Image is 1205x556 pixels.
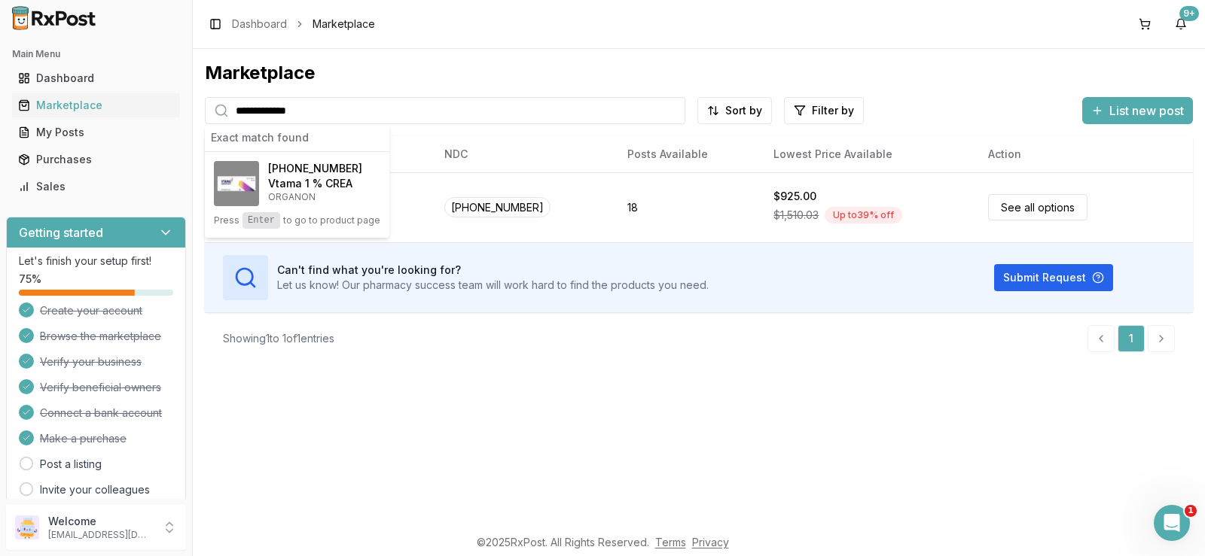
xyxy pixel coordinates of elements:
[615,136,762,172] th: Posts Available
[48,514,153,529] p: Welcome
[205,124,389,152] div: Exact match found
[6,147,186,172] button: Purchases
[1082,97,1193,124] button: List new post
[432,136,615,172] th: NDC
[825,207,902,223] div: Up to 39 % off
[725,103,762,118] span: Sort by
[692,536,729,548] a: Privacy
[994,264,1113,291] button: Submit Request
[18,98,174,113] div: Marketplace
[1088,325,1175,352] nav: pagination
[615,172,762,242] td: 18
[655,536,686,548] a: Terms
[773,189,816,204] div: $925.00
[277,263,709,278] h3: Can't find what you're looking for?
[1118,325,1145,352] a: 1
[40,482,150,497] a: Invite your colleagues
[205,61,1193,85] div: Marketplace
[1082,105,1193,120] a: List new post
[1179,6,1199,21] div: 9+
[812,103,854,118] span: Filter by
[12,65,180,92] a: Dashboard
[214,161,259,206] img: Vtama 1 % CREA
[40,431,127,446] span: Make a purchase
[6,6,102,30] img: RxPost Logo
[6,175,186,199] button: Sales
[6,66,186,90] button: Dashboard
[232,17,287,32] a: Dashboard
[6,93,186,117] button: Marketplace
[12,92,180,119] a: Marketplace
[313,17,375,32] span: Marketplace
[6,120,186,144] button: My Posts
[243,212,280,229] kbd: Enter
[18,71,174,86] div: Dashboard
[1169,12,1193,36] button: 9+
[444,197,551,217] span: [PHONE_NUMBER]
[223,331,334,346] div: Showing 1 to 1 of 1 entries
[268,176,362,191] h4: Vtama 1 % CREA
[18,179,174,194] div: Sales
[773,208,819,223] span: $1,510.03
[784,97,864,124] button: Filter by
[12,173,180,200] a: Sales
[12,119,180,146] a: My Posts
[40,406,162,421] span: Connect a bank account
[19,254,173,269] p: Let's finish your setup first!
[40,354,142,369] span: Verify your business
[40,329,161,344] span: Browse the marketplace
[18,152,174,167] div: Purchases
[19,272,41,287] span: 75 %
[268,191,362,203] p: ORGANON
[18,125,174,140] div: My Posts
[1185,505,1197,517] span: 1
[214,214,239,226] span: Press
[40,303,142,318] span: Create your account
[40,380,161,395] span: Verify beneficial owners
[40,457,102,472] a: Post a listing
[697,97,772,124] button: Sort by
[988,194,1088,220] a: See all options
[976,136,1193,172] th: Action
[19,223,103,242] h3: Getting started
[1109,102,1184,120] span: List new post
[283,214,380,226] span: to go to product page
[12,146,180,173] a: Purchases
[277,278,709,293] p: Let us know! Our pharmacy success team will work hard to find the products you need.
[232,17,375,32] nav: breadcrumb
[1154,505,1190,541] iframe: Intercom live chat
[205,152,389,238] button: Vtama 1 % CREA[PHONE_NUMBER]Vtama 1 % CREAORGANONPressEnterto go to product page
[12,48,180,60] h2: Main Menu
[15,515,39,539] img: User avatar
[761,136,975,172] th: Lowest Price Available
[48,529,153,541] p: [EMAIL_ADDRESS][DOMAIN_NAME]
[268,161,362,176] span: [PHONE_NUMBER]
